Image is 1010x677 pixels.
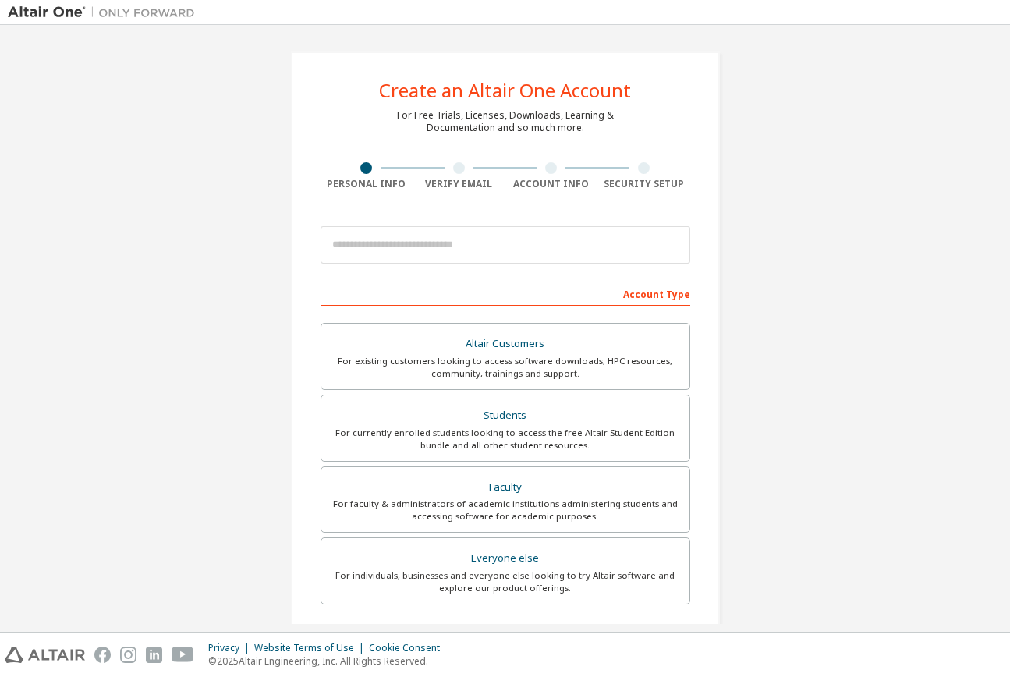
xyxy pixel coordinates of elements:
div: Altair Customers [331,333,680,355]
img: facebook.svg [94,647,111,663]
div: For currently enrolled students looking to access the free Altair Student Edition bundle and all ... [331,427,680,452]
div: Security Setup [597,178,690,190]
p: © 2025 Altair Engineering, Inc. All Rights Reserved. [208,654,449,668]
div: Create an Altair One Account [379,81,631,100]
div: For individuals, businesses and everyone else looking to try Altair software and explore our prod... [331,569,680,594]
div: For Free Trials, Licenses, Downloads, Learning & Documentation and so much more. [397,109,614,134]
div: Everyone else [331,548,680,569]
div: Faculty [331,477,680,498]
div: Students [331,405,680,427]
div: For existing customers looking to access software downloads, HPC resources, community, trainings ... [331,355,680,380]
div: Personal Info [321,178,413,190]
img: instagram.svg [120,647,136,663]
div: Website Terms of Use [254,642,369,654]
img: linkedin.svg [146,647,162,663]
div: Account Info [505,178,598,190]
div: Privacy [208,642,254,654]
div: Verify Email [413,178,505,190]
img: altair_logo.svg [5,647,85,663]
img: youtube.svg [172,647,194,663]
div: For faculty & administrators of academic institutions administering students and accessing softwa... [331,498,680,523]
img: Altair One [8,5,203,20]
div: Cookie Consent [369,642,449,654]
div: Account Type [321,281,690,306]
